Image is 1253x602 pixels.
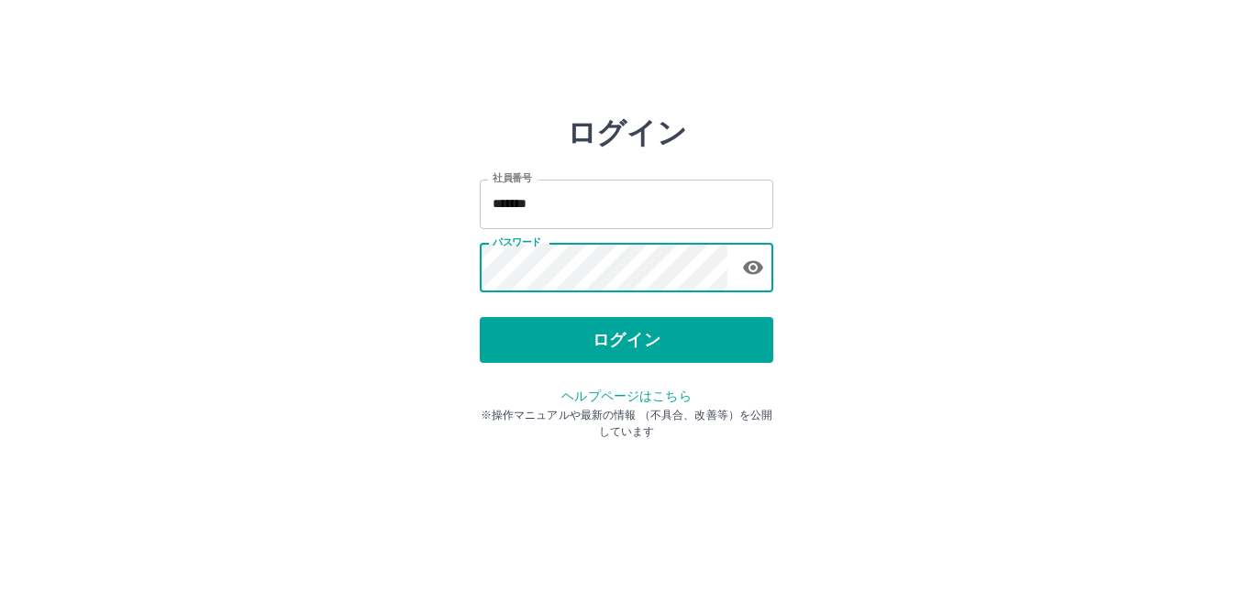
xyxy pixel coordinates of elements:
[480,407,773,440] p: ※操作マニュアルや最新の情報 （不具合、改善等）を公開しています
[567,115,687,150] h2: ログイン
[493,171,531,185] label: 社員番号
[561,389,691,403] a: ヘルプページはこちら
[480,317,773,363] button: ログイン
[493,235,541,249] label: パスワード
